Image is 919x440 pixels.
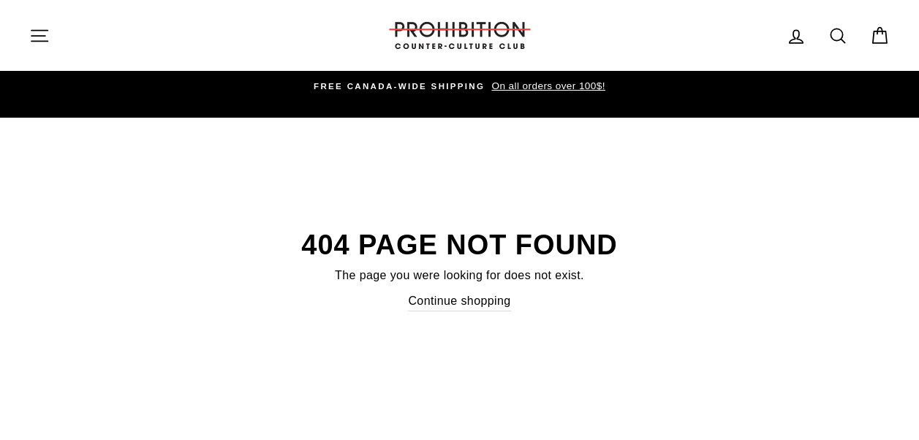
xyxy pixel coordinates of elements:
img: PROHIBITION COUNTER-CULTURE CLUB [387,22,533,49]
a: FREE CANADA-WIDE SHIPPING On all orders over 100$! [33,78,886,94]
h1: 404 Page Not Found [29,231,890,259]
span: On all orders over 100$! [488,80,605,91]
p: The page you were looking for does not exist. [29,266,890,285]
span: FREE CANADA-WIDE SHIPPING [314,82,485,91]
a: Continue shopping [408,292,510,311]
